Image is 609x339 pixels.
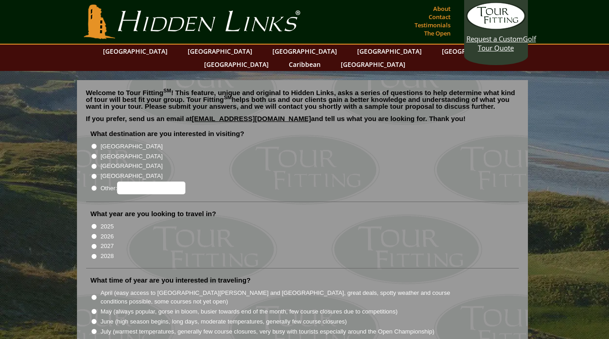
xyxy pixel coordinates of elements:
label: [GEOGRAPHIC_DATA] [101,152,163,161]
a: [GEOGRAPHIC_DATA] [268,45,342,58]
label: [GEOGRAPHIC_DATA] [101,172,163,181]
span: Request a Custom [466,34,523,43]
a: [GEOGRAPHIC_DATA] [437,45,511,58]
a: About [431,2,453,15]
label: May (always popular, gorse in bloom, busier towards end of the month, few course closures due to ... [101,307,398,316]
sup: SM [224,95,232,100]
a: Testimonials [412,19,453,31]
a: [EMAIL_ADDRESS][DOMAIN_NAME] [192,115,311,122]
a: [GEOGRAPHIC_DATA] [183,45,257,58]
p: If you prefer, send us an email at and tell us what you are looking for. Thank you! [86,115,519,129]
a: [GEOGRAPHIC_DATA] [200,58,273,71]
label: July (warmest temperatures, generally few course closures, very busy with tourists especially aro... [101,327,435,336]
a: [GEOGRAPHIC_DATA] [98,45,172,58]
a: Contact [426,10,453,23]
p: Welcome to Tour Fitting ! This feature, unique and original to Hidden Links, asks a series of que... [86,89,519,110]
label: [GEOGRAPHIC_DATA] [101,162,163,171]
label: Other: [101,182,185,194]
label: 2028 [101,252,114,261]
label: What time of year are you interested in traveling? [91,276,251,285]
label: 2025 [101,222,114,231]
label: [GEOGRAPHIC_DATA] [101,142,163,151]
a: Caribbean [284,58,325,71]
a: [GEOGRAPHIC_DATA] [336,58,410,71]
label: What destination are you interested in visiting? [91,129,245,138]
label: 2027 [101,242,114,251]
a: [GEOGRAPHIC_DATA] [353,45,426,58]
label: June (high season begins, long days, moderate temperatures, generally few course closures) [101,317,347,326]
input: Other: [117,182,185,194]
label: 2026 [101,232,114,241]
label: What year are you looking to travel in? [91,209,216,218]
a: Request a CustomGolf Tour Quote [466,2,526,52]
sup: SM [164,88,171,93]
label: April (easy access to [GEOGRAPHIC_DATA][PERSON_NAME] and [GEOGRAPHIC_DATA], great deals, spotty w... [101,288,467,306]
a: The Open [422,27,453,40]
